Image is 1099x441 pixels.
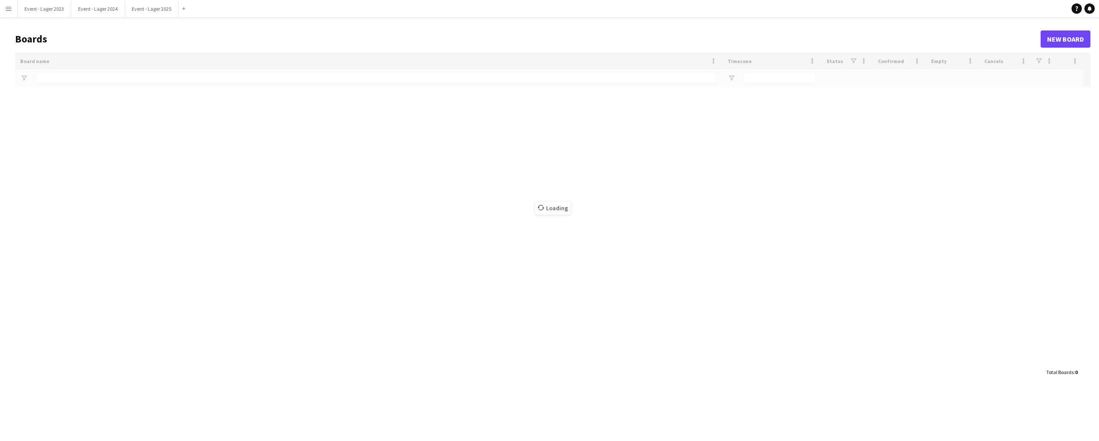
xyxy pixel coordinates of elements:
[15,33,1041,45] h1: Boards
[1041,30,1090,48] a: New Board
[18,0,71,17] button: Event - Lager 2023
[1046,369,1074,375] span: Total Boards
[71,0,125,17] button: Event - Lager 2024
[535,202,571,214] span: Loading
[1075,369,1078,375] span: 0
[1046,364,1078,381] div: :
[125,0,179,17] button: Event - Lager 2025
